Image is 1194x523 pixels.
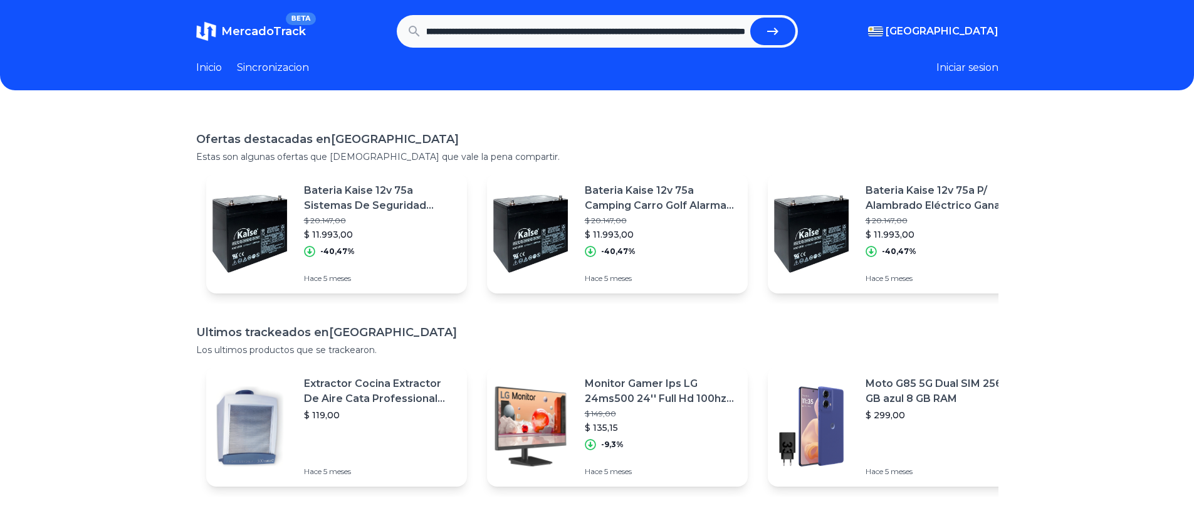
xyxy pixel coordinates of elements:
[768,383,856,470] img: Featured image
[866,273,1019,283] p: Hace 5 meses
[237,60,309,75] a: Sincronizacion
[768,366,1029,487] a: Featured imageMoto G85 5G Dual SIM 256 GB azul 8 GB RAM$ 299,00Hace 5 meses
[286,13,315,25] span: BETA
[304,409,457,421] p: $ 119,00
[206,383,294,470] img: Featured image
[768,189,856,277] img: Featured image
[866,409,1019,421] p: $ 299,00
[585,273,738,283] p: Hace 5 meses
[304,228,457,241] p: $ 11.993,00
[585,376,738,406] p: Monitor Gamer Ips LG 24ms500 24'' Full Hd 100hz Action Sync
[196,21,216,41] img: MercadoTrack
[304,376,457,406] p: Extractor Cocina Extractor De Aire Cata Professional 500 Color Blanco
[601,440,624,450] p: -9,3%
[196,130,998,148] h1: Ofertas destacadas en [GEOGRAPHIC_DATA]
[866,216,1019,226] p: $ 20.147,00
[320,246,355,256] p: -40,47%
[868,26,883,36] img: Uruguay
[196,60,222,75] a: Inicio
[206,366,467,487] a: Featured imageExtractor Cocina Extractor De Aire Cata Professional 500 Color Blanco$ 119,00Hace 5...
[304,216,457,226] p: $ 20.147,00
[768,173,1029,293] a: Featured imageBateria Kaise 12v 75a P/ Alambrado Eléctrico Ganado Y+ [PERSON_NAME]$ 20.147,00$ 11...
[221,24,306,38] span: MercadoTrack
[886,24,998,39] span: [GEOGRAPHIC_DATA]
[936,60,998,75] button: Iniciar sesion
[196,21,306,41] a: MercadoTrackBETA
[487,383,575,470] img: Featured image
[868,24,998,39] button: [GEOGRAPHIC_DATA]
[866,376,1019,406] p: Moto G85 5G Dual SIM 256 GB azul 8 GB RAM
[487,173,748,293] a: Featured imageBateria Kaise 12v 75a Camping Carro Golf Alarma Led Y+ [PERSON_NAME]$ 20.147,00$ 11...
[206,189,294,277] img: Featured image
[196,344,998,356] p: Los ultimos productos que se trackearon.
[206,173,467,293] a: Featured imageBateria Kaise 12v 75a Sistemas De Seguridad Hogar Y+ [PERSON_NAME]$ 20.147,00$ 11.9...
[882,246,916,256] p: -40,47%
[304,273,457,283] p: Hace 5 meses
[585,228,738,241] p: $ 11.993,00
[585,183,738,213] p: Bateria Kaise 12v 75a Camping Carro Golf Alarma Led Y+ [PERSON_NAME]
[196,324,998,341] h1: Ultimos trackeados en [GEOGRAPHIC_DATA]
[487,366,748,487] a: Featured imageMonitor Gamer Ips LG 24ms500 24'' Full Hd 100hz Action Sync$ 149,00$ 135,15-9,3%Hac...
[585,467,738,477] p: Hace 5 meses
[585,409,738,419] p: $ 149,00
[585,216,738,226] p: $ 20.147,00
[866,467,1019,477] p: Hace 5 meses
[304,467,457,477] p: Hace 5 meses
[866,228,1019,241] p: $ 11.993,00
[304,183,457,213] p: Bateria Kaise 12v 75a Sistemas De Seguridad Hogar Y+ [PERSON_NAME]
[196,151,998,163] p: Estas son algunas ofertas que [DEMOGRAPHIC_DATA] que vale la pena compartir.
[866,183,1019,213] p: Bateria Kaise 12v 75a P/ Alambrado Eléctrico Ganado Y+ [PERSON_NAME]
[601,246,636,256] p: -40,47%
[585,421,738,434] p: $ 135,15
[487,189,575,277] img: Featured image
